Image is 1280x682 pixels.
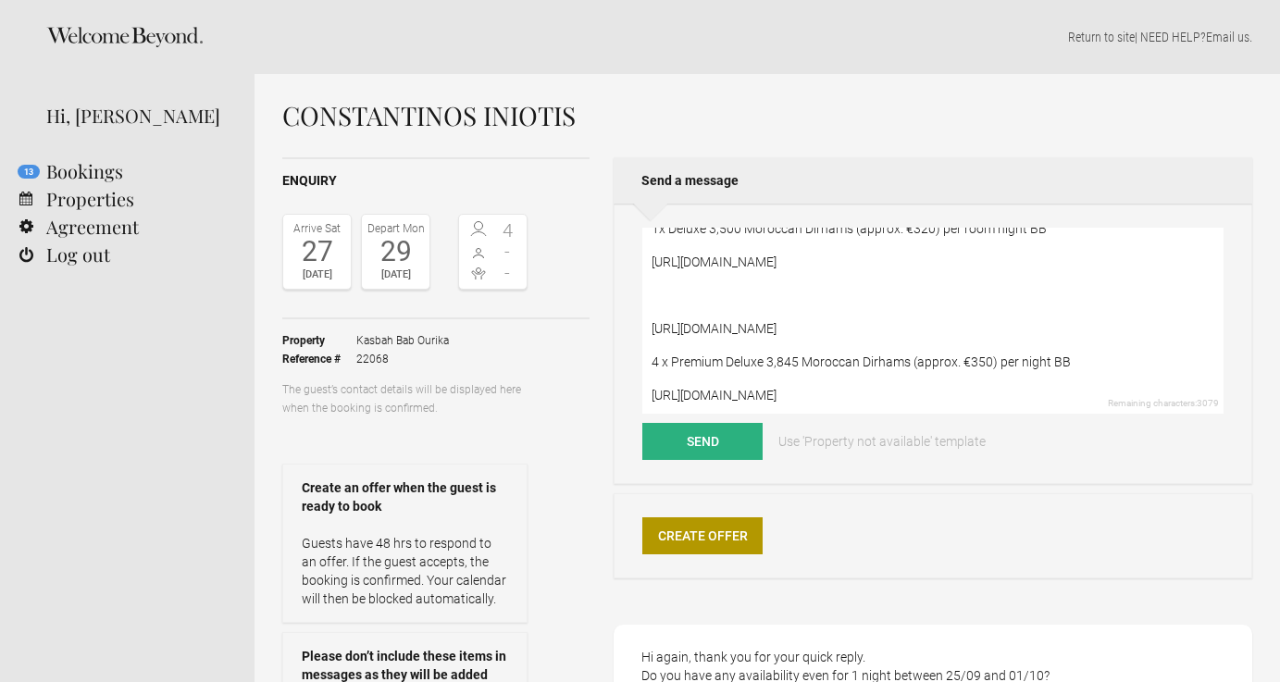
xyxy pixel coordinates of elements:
[642,517,763,554] a: Create Offer
[288,238,346,266] div: 27
[493,242,523,261] span: -
[765,423,999,460] a: Use 'Property not available' template
[282,350,356,368] strong: Reference #
[288,266,346,284] div: [DATE]
[367,238,425,266] div: 29
[367,266,425,284] div: [DATE]
[302,478,508,515] strong: Create an offer when the guest is ready to book
[302,534,508,608] p: Guests have 48 hrs to respond to an offer. If the guest accepts, the booking is confirmed. Your c...
[1206,30,1249,44] a: Email us
[493,264,523,282] span: -
[282,171,590,191] h2: Enquiry
[46,102,227,130] div: Hi, [PERSON_NAME]
[282,331,356,350] strong: Property
[282,28,1252,46] p: | NEED HELP? .
[356,331,449,350] span: Kasbah Bab Ourika
[493,221,523,240] span: 4
[288,219,346,238] div: Arrive Sat
[1068,30,1135,44] a: Return to site
[367,219,425,238] div: Depart Mon
[18,165,40,179] flynt-notification-badge: 13
[282,380,528,417] p: The guest’s contact details will be displayed here when the booking is confirmed.
[282,102,1252,130] h1: CONSTANTINOS INIOTIS
[356,350,449,368] span: 22068
[614,157,1252,204] h2: Send a message
[642,423,763,460] button: Send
